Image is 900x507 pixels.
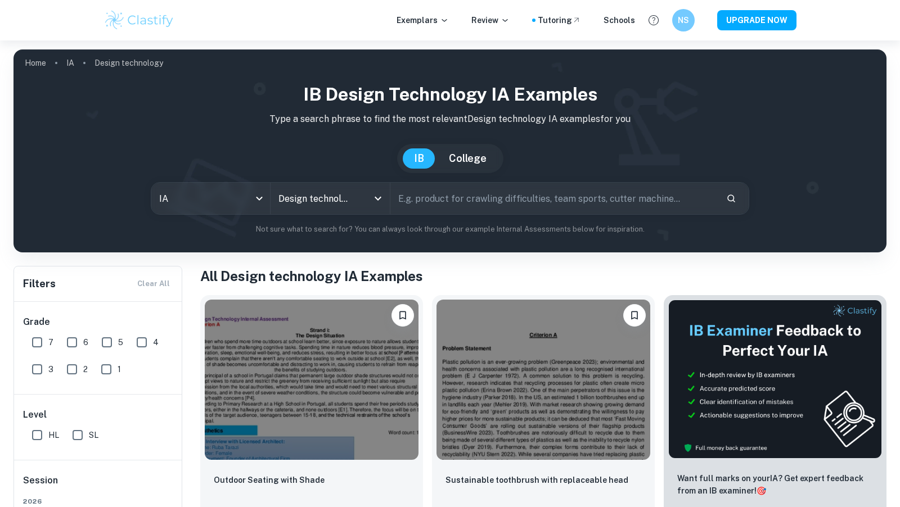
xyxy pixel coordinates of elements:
[22,81,877,108] h1: IB Design technology IA examples
[471,14,510,26] p: Review
[22,112,877,126] p: Type a search phrase to find the most relevant Design technology IA examples for you
[25,55,46,71] a: Home
[436,300,650,460] img: Design technology IA example thumbnail: Sustainable toothbrush with replaceable
[717,10,796,30] button: UPGRADE NOW
[200,266,886,286] h1: All Design technology IA Examples
[214,474,325,486] p: Outdoor Seating with Shade
[13,49,886,252] img: profile cover
[103,9,175,31] img: Clastify logo
[390,183,717,214] input: E.g. product for crawling difficulties, team sports, cutter machine...
[83,336,88,348] span: 6
[757,486,766,495] span: 🎯
[668,300,882,459] img: Thumbnail
[23,276,56,292] h6: Filters
[397,14,449,26] p: Exemplars
[538,14,581,26] a: Tutoring
[94,57,163,69] p: Design technology
[118,363,121,375] span: 1
[22,224,877,235] p: Not sure what to search for? You can always look through our example Internal Assessments below f...
[151,183,270,214] div: IA
[677,14,690,26] h6: NS
[445,474,628,486] p: Sustainable toothbrush with replaceable head
[23,408,174,422] h6: Level
[623,304,646,327] button: Bookmark
[48,336,53,348] span: 7
[403,148,435,169] button: IB
[89,429,98,441] span: SL
[118,336,123,348] span: 5
[672,9,695,31] button: NS
[391,304,414,327] button: Bookmark
[438,148,498,169] button: College
[48,363,53,375] span: 3
[370,191,386,206] button: Open
[48,429,59,441] span: HL
[722,189,741,208] button: Search
[205,300,418,460] img: Design technology IA example thumbnail: Outdoor Seating with Shade
[23,474,174,496] h6: Session
[604,14,635,26] a: Schools
[23,315,174,329] h6: Grade
[66,55,74,71] a: IA
[644,11,663,30] button: Help and Feedback
[83,363,88,375] span: 2
[153,336,159,348] span: 4
[23,496,174,506] span: 2026
[677,472,873,497] p: Want full marks on your IA ? Get expert feedback from an IB examiner!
